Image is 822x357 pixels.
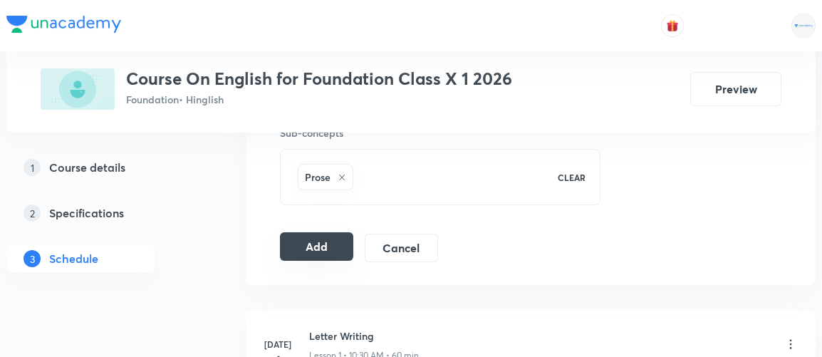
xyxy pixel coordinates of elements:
[6,153,200,182] a: 1Course details
[264,338,292,351] h6: [DATE]
[365,234,438,262] button: Cancel
[305,170,331,185] h6: Prose
[49,250,98,267] h5: Schedule
[41,68,115,110] img: AA50ED47-3087-4830-904E-F9A7BE6FDA89_plus.png
[24,205,41,222] p: 2
[49,159,125,176] h5: Course details
[690,72,781,106] button: Preview
[6,199,200,227] a: 2Specifications
[666,19,679,32] img: avatar
[6,16,121,36] a: Company Logo
[126,68,512,89] h3: Course On English for Foundation Class X 1 2026
[6,16,121,33] img: Company Logo
[49,205,124,222] h5: Specifications
[126,92,512,107] p: Foundation • Hinglish
[309,328,419,343] h6: Letter Writing
[24,250,41,267] p: 3
[791,14,816,38] img: Rahul Mishra
[24,159,41,176] p: 1
[558,171,586,184] p: CLEAR
[280,232,353,261] button: Add
[661,14,684,37] button: avatar
[280,125,600,140] h6: Sub-concepts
